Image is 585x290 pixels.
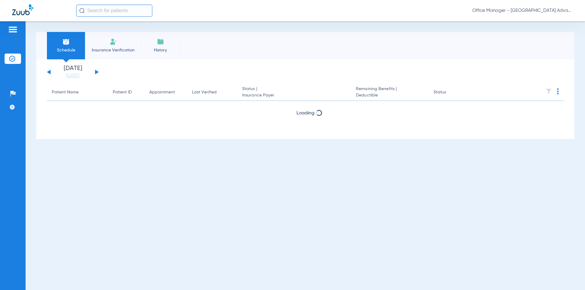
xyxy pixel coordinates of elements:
th: Status [429,84,470,101]
div: Appointment [149,89,175,96]
span: Deductible [356,92,424,99]
img: Search Icon [79,8,85,13]
span: History [146,47,175,53]
img: filter.svg [546,88,552,94]
img: Zuub Logo [12,5,33,15]
div: Last Verified [192,89,217,96]
img: hamburger-icon [8,26,18,33]
img: Schedule [62,38,70,45]
input: Search for patients [76,5,152,17]
span: Loading [296,111,314,116]
div: Patient ID [113,89,132,96]
img: Manual Insurance Verification [110,38,117,45]
a: [DATE] [55,73,91,79]
span: Office Manager - [GEOGRAPHIC_DATA] Advanced Dentistry [472,8,573,14]
div: Patient ID [113,89,140,96]
span: Insurance Verification [90,47,137,53]
img: History [157,38,164,45]
img: group-dot-blue.svg [557,88,559,94]
span: Schedule [51,47,80,53]
th: Status | [237,84,351,101]
li: [DATE] [55,65,91,79]
span: Insurance Payer [242,92,346,99]
div: Patient Name [52,89,79,96]
div: Patient Name [52,89,103,96]
div: Last Verified [192,89,232,96]
div: Appointment [149,89,182,96]
th: Remaining Benefits | [351,84,428,101]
